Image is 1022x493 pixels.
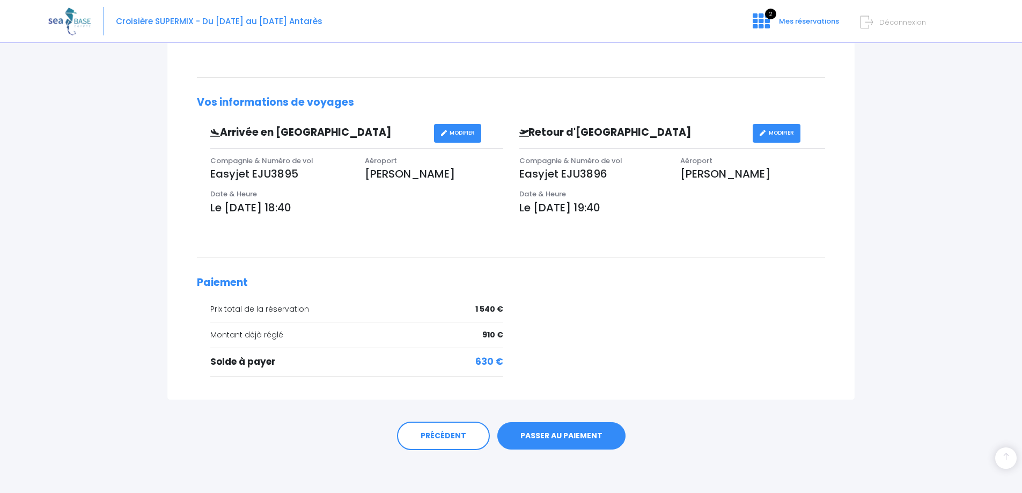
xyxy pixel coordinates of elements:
span: Compagnie & Numéro de vol [519,156,622,166]
p: [PERSON_NAME] [680,166,825,182]
span: 630 € [475,355,503,369]
span: Date & Heure [210,189,257,199]
a: PRÉCÉDENT [397,422,490,451]
h3: Arrivée en [GEOGRAPHIC_DATA] [202,127,434,139]
div: Solde à payer [210,355,503,369]
p: [PERSON_NAME] [365,166,503,182]
a: 2 Mes réservations [744,20,845,30]
p: Easyjet EJU3895 [210,166,349,182]
p: Easyjet EJU3896 [519,166,664,182]
h2: Paiement [197,277,825,289]
a: MODIFIER [753,124,800,143]
p: Le [DATE] 18:40 [210,200,503,216]
span: Déconnexion [879,17,926,27]
p: Le [DATE] 19:40 [519,200,826,216]
span: 2 [765,9,776,19]
span: 1 540 € [475,304,503,315]
h2: Vos informations de voyages [197,97,825,109]
div: Montant déjà réglé [210,329,503,341]
span: Mes réservations [779,16,839,26]
span: 910 € [482,329,503,341]
a: PASSER AU PAIEMENT [497,422,626,450]
div: Prix total de la réservation [210,304,503,315]
a: MODIFIER [434,124,482,143]
span: Aéroport [365,156,397,166]
span: Compagnie & Numéro de vol [210,156,313,166]
h3: Retour d'[GEOGRAPHIC_DATA] [511,127,753,139]
span: Aéroport [680,156,712,166]
span: Date & Heure [519,189,566,199]
span: Croisière SUPERMIX - Du [DATE] au [DATE] Antarès [116,16,322,27]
